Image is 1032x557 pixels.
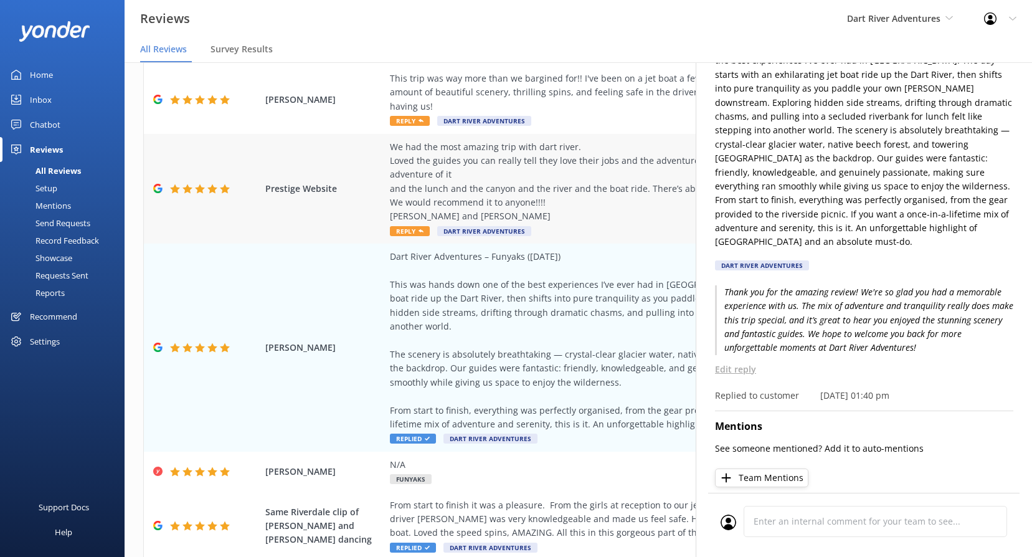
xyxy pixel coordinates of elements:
div: We had the most amazing trip with dart river. Loved the guides you can really tell they love thei... [390,140,929,224]
p: Edit reply [715,363,1013,376]
span: Replied [390,434,436,444]
a: Requests Sent [7,267,125,284]
div: Settings [30,329,60,354]
div: Chatbot [30,112,60,137]
span: Dart River Adventures [437,116,531,126]
span: Funyaks [390,474,432,484]
div: All Reviews [7,162,81,179]
img: yonder-white-logo.png [19,21,90,42]
div: Dart River Adventures [715,260,809,270]
div: Home [30,62,53,87]
a: Showcase [7,249,125,267]
div: Reports [7,284,65,302]
div: Recommend [30,304,77,329]
p: [DATE] 01:40 pm [820,389,889,402]
div: Showcase [7,249,72,267]
div: Mentions [7,197,71,214]
span: Replied [390,543,436,553]
span: Reply [390,226,430,236]
div: Record Feedback [7,232,99,249]
p: Replied to customer [715,389,799,402]
div: Dart River Adventures – Funyaks ([DATE]) This was hands down one of the best experiences I’ve eve... [390,250,929,431]
a: Reports [7,284,125,302]
span: [PERSON_NAME] [265,465,384,478]
h4: Mentions [715,419,1013,435]
div: Inbox [30,87,52,112]
span: Prestige Website [265,182,384,196]
img: user_profile.svg [721,515,736,530]
div: Requests Sent [7,267,88,284]
span: Dart River Adventures [443,543,537,553]
a: All Reviews [7,162,125,179]
p: See someone mentioned? Add it to auto-mentions [715,442,1013,455]
span: [PERSON_NAME] [265,341,384,355]
div: N/A [390,458,929,472]
div: From start to finish it was a pleasure. From the girls at reception to our jet boat driver, they ... [390,498,929,540]
a: Send Requests [7,214,125,232]
div: Setup [7,179,57,197]
span: Reply [390,116,430,126]
div: Support Docs [39,495,89,520]
div: This trip was way more than we bargined for!! I've been on a jet boat a few times before but this... [390,72,929,113]
span: [PERSON_NAME] [265,93,384,107]
p: Dart River Adventures – Funyaks ([DATE]) This was hands down one of the best experiences I’ve eve... [715,40,1013,249]
p: Thank you for the amazing review! We're so glad you had a memorable experience with us. The mix o... [715,285,1013,355]
a: Setup [7,179,125,197]
span: All Reviews [140,43,187,55]
h3: Reviews [140,9,190,29]
span: Survey Results [211,43,273,55]
span: Dart River Adventures [847,12,940,24]
span: Dart River Adventures [437,226,531,236]
button: Team Mentions [715,469,808,487]
a: Record Feedback [7,232,125,249]
a: Mentions [7,197,125,214]
div: Reviews [30,137,63,162]
div: Send Requests [7,214,90,232]
span: Dart River Adventures [443,434,537,444]
div: Help [55,520,72,545]
span: Same Riverdale clip of [PERSON_NAME] and [PERSON_NAME] dancing [265,505,384,547]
